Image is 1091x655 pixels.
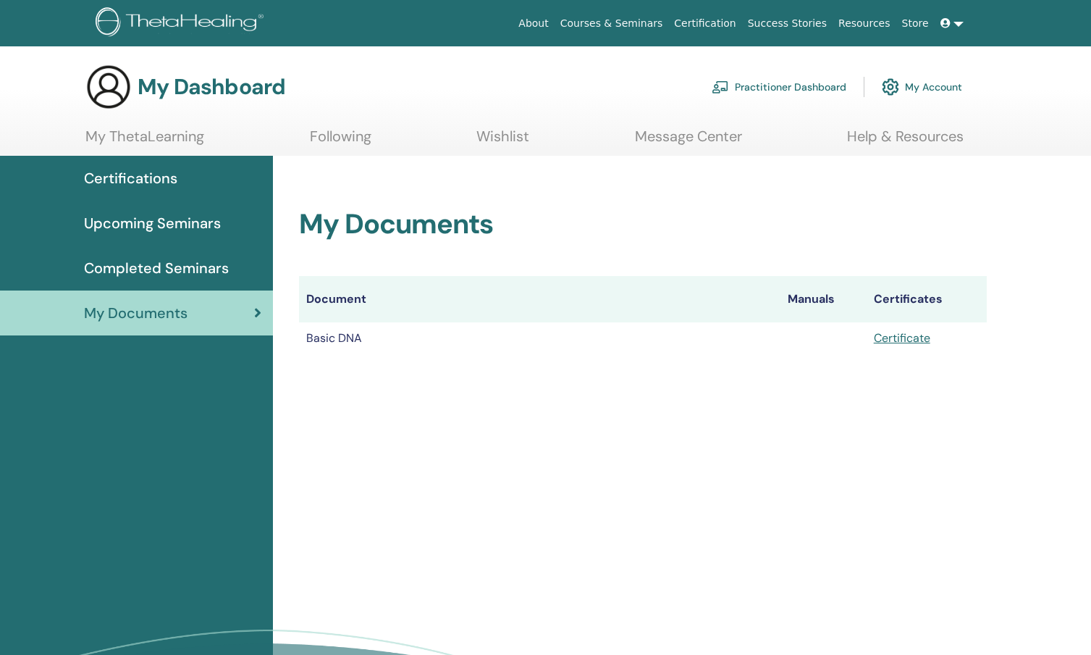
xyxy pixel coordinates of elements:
[668,10,741,37] a: Certification
[555,10,669,37] a: Courses & Seminars
[513,10,554,37] a: About
[712,80,729,93] img: chalkboard-teacher.svg
[85,64,132,110] img: generic-user-icon.jpg
[84,167,177,189] span: Certifications
[138,74,285,100] h3: My Dashboard
[635,128,742,156] a: Message Center
[882,75,899,99] img: cog.svg
[84,302,188,324] span: My Documents
[882,71,962,103] a: My Account
[476,128,529,156] a: Wishlist
[299,322,780,354] td: Basic DNA
[310,128,371,156] a: Following
[96,7,269,40] img: logo.png
[742,10,833,37] a: Success Stories
[896,10,935,37] a: Store
[867,276,987,322] th: Certificates
[84,257,229,279] span: Completed Seminars
[299,208,987,241] h2: My Documents
[84,212,221,234] span: Upcoming Seminars
[833,10,896,37] a: Resources
[85,128,204,156] a: My ThetaLearning
[712,71,846,103] a: Practitioner Dashboard
[299,276,780,322] th: Document
[780,276,867,322] th: Manuals
[847,128,964,156] a: Help & Resources
[874,330,930,346] a: Certificate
